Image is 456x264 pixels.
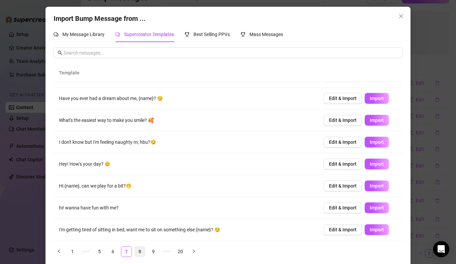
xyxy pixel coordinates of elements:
button: Close [396,11,406,22]
button: Edit & Import [324,137,362,147]
span: comment [54,32,58,37]
span: right [192,249,196,253]
span: trophy [185,32,189,37]
li: 8 [134,246,145,257]
span: Edit & Import [329,139,357,145]
span: comment [115,32,120,37]
li: 20 [175,246,186,257]
span: Edit & Import [329,227,357,232]
span: Close [396,13,406,19]
input: Search messages... [64,49,398,57]
td: hi! wanna have fun with me? [54,197,318,219]
li: Previous 5 Pages [81,246,91,257]
span: Edit & Import [329,96,357,101]
span: Supercreator Templates [124,32,174,37]
button: Edit & Import [324,93,362,104]
div: Open Intercom Messenger [433,241,449,257]
span: Import [370,205,384,210]
span: Import [370,227,384,232]
li: Previous Page [54,246,64,257]
button: Import [365,93,389,104]
span: Import [370,118,384,123]
a: 20 [175,246,185,257]
a: 5 [94,246,104,257]
a: 9 [148,246,158,257]
td: Have you ever had a dream about me, {name}? 😏 [54,88,318,109]
button: Import [365,224,389,235]
button: Edit & Import [324,180,362,191]
button: Import [365,159,389,169]
span: Import Bump Message from ... [54,14,146,23]
a: 8 [135,246,145,257]
button: Import [365,202,389,213]
li: 7 [121,246,132,257]
td: I'm getting tired of sitting in bed, want me to sit on something else {name}? 😏 [54,219,318,241]
span: Import [370,96,384,101]
li: 6 [108,246,118,257]
span: Import [370,183,384,189]
a: 6 [108,246,118,257]
li: Next Page [188,246,199,257]
span: Mass Messages [249,32,283,37]
button: Edit & Import [324,224,362,235]
span: Import [370,161,384,167]
th: Template [54,64,318,82]
td: I don't know but I'm feeling naughty rn, hbu?😏 [54,131,318,153]
button: Import [365,115,389,126]
span: left [57,249,61,253]
a: 1 [67,246,78,257]
button: right [188,246,199,257]
span: Edit & Import [329,118,357,123]
a: 7 [121,246,131,257]
span: close [398,13,404,19]
td: What's the easiest way to make you smile? 🥰 [54,109,318,131]
li: 9 [148,246,159,257]
span: search [58,51,62,55]
span: My Message Library [62,32,104,37]
button: Edit & Import [324,202,362,213]
li: 1 [67,246,78,257]
button: Edit & Import [324,159,362,169]
td: Hi {name}, can we play for a bit?🤭 [54,175,318,197]
span: trophy [241,32,245,37]
span: ••• [81,246,91,257]
li: Next 5 Pages [161,246,172,257]
button: Import [365,137,389,147]
span: Best Selling PPVs [193,32,230,37]
button: Import [365,180,389,191]
span: Edit & Import [329,161,357,167]
span: Edit & Import [329,183,357,189]
span: ••• [161,246,172,257]
button: Edit & Import [324,115,362,126]
li: 5 [94,246,105,257]
td: Hey! How's your day? 😊 [54,153,318,175]
span: Edit & Import [329,205,357,210]
button: left [54,246,64,257]
span: Import [370,139,384,145]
